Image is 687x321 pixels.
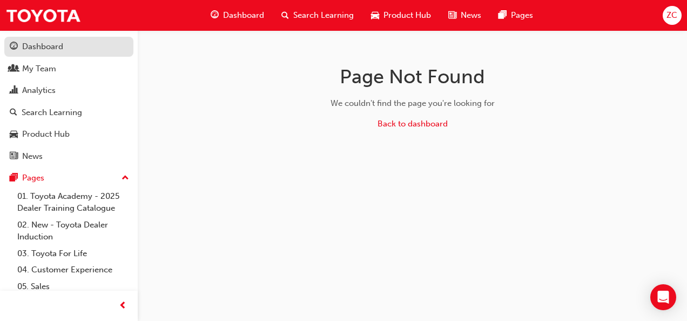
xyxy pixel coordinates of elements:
span: ZC [666,9,677,22]
a: Analytics [4,81,133,101]
div: Dashboard [22,41,63,53]
span: chart-icon [10,86,18,96]
a: 04. Customer Experience [13,262,133,278]
h1: Page Not Found [241,65,584,89]
a: 05. Sales [13,278,133,295]
span: search-icon [10,108,17,118]
a: 03. Toyota For Life [13,245,133,262]
div: Search Learning [22,106,82,119]
div: Product Hub [22,128,70,141]
span: Search Learning [293,9,354,22]
a: Back to dashboard [378,119,448,129]
div: We couldn't find the page you're looking for [241,97,584,110]
div: Analytics [22,84,56,97]
span: Dashboard [223,9,264,22]
span: prev-icon [119,299,127,313]
span: guage-icon [211,9,219,22]
span: people-icon [10,64,18,74]
a: news-iconNews [440,4,490,26]
button: Pages [4,168,133,188]
span: up-icon [122,171,129,185]
a: Dashboard [4,37,133,57]
a: search-iconSearch Learning [273,4,362,26]
span: search-icon [281,9,289,22]
span: car-icon [371,9,379,22]
a: Search Learning [4,103,133,123]
a: News [4,146,133,166]
a: car-iconProduct Hub [362,4,440,26]
div: Open Intercom Messenger [650,284,676,310]
span: pages-icon [499,9,507,22]
a: pages-iconPages [490,4,542,26]
span: car-icon [10,130,18,139]
span: guage-icon [10,42,18,52]
span: pages-icon [10,173,18,183]
a: 01. Toyota Academy - 2025 Dealer Training Catalogue [13,188,133,217]
a: My Team [4,59,133,79]
span: News [461,9,481,22]
div: My Team [22,63,56,75]
button: ZC [663,6,682,25]
button: DashboardMy TeamAnalyticsSearch LearningProduct HubNews [4,35,133,168]
span: Pages [511,9,533,22]
a: Product Hub [4,124,133,144]
img: Trak [5,3,81,28]
span: news-icon [10,152,18,162]
div: Pages [22,172,44,184]
span: news-icon [448,9,456,22]
a: guage-iconDashboard [202,4,273,26]
a: 02. New - Toyota Dealer Induction [13,217,133,245]
span: Product Hub [383,9,431,22]
div: News [22,150,43,163]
